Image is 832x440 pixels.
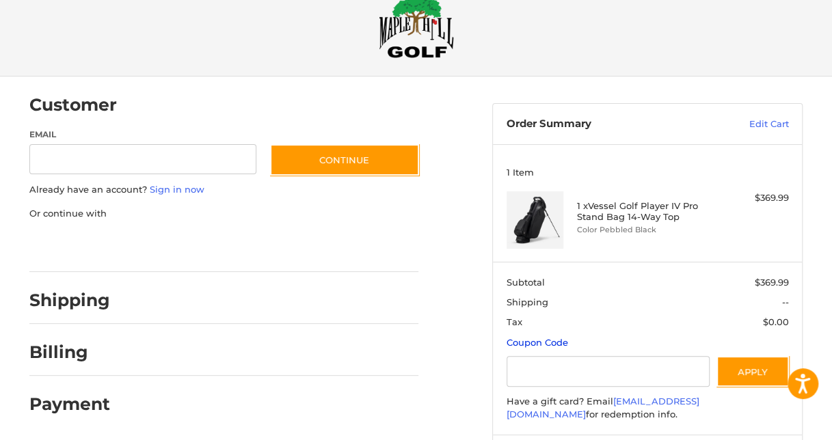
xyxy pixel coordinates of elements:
p: Or continue with [29,207,418,221]
iframe: PayPal-paylater [141,234,243,258]
h3: Order Summary [507,118,699,131]
button: Apply [716,356,789,387]
iframe: PayPal-paypal [25,234,128,258]
div: Have a gift card? Email for redemption info. [507,395,789,422]
span: Subtotal [507,277,545,288]
input: Gift Certificate or Coupon Code [507,356,710,387]
h2: Customer [29,94,117,115]
button: Continue [270,144,419,176]
iframe: PayPal-venmo [257,234,360,258]
span: $0.00 [763,316,789,327]
li: Color Pebbled Black [577,224,715,236]
h2: Billing [29,342,109,363]
span: Shipping [507,297,548,307]
h3: 1 Item [507,167,789,178]
a: Coupon Code [507,337,568,348]
p: Already have an account? [29,183,418,197]
h4: 1 x Vessel Golf Player IV Pro Stand Bag 14-Way Top [577,200,715,223]
label: Email [29,128,256,141]
a: Edit Cart [699,118,789,131]
h2: Payment [29,394,110,415]
span: Tax [507,316,522,327]
span: $369.99 [755,277,789,288]
a: Sign in now [150,184,204,195]
span: -- [782,297,789,307]
h2: Shipping [29,290,110,311]
div: $369.99 [718,191,788,205]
